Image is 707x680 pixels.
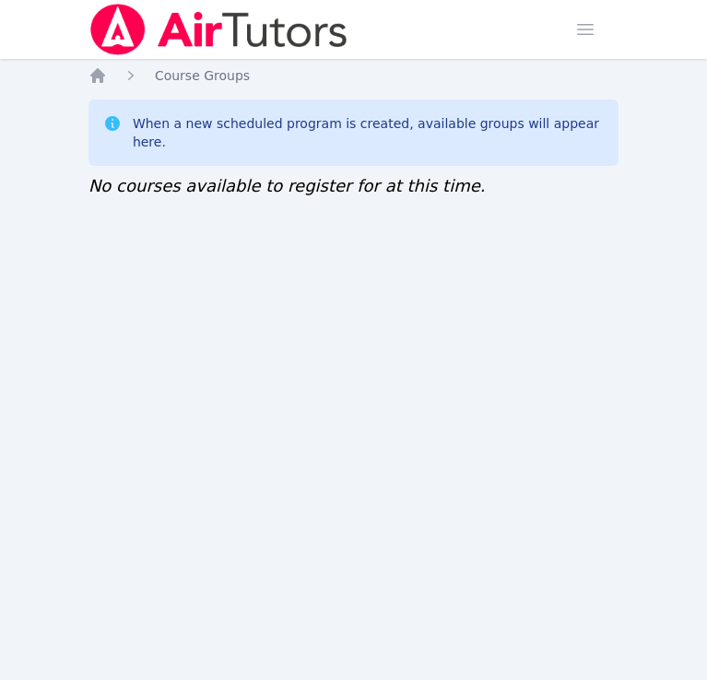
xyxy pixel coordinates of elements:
[88,176,486,195] span: No courses available to register for at this time.
[88,66,619,85] nav: Breadcrumb
[133,114,604,151] div: When a new scheduled program is created, available groups will appear here.
[88,4,349,55] img: Air Tutors
[155,68,250,83] span: Course Groups
[155,66,250,85] a: Course Groups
